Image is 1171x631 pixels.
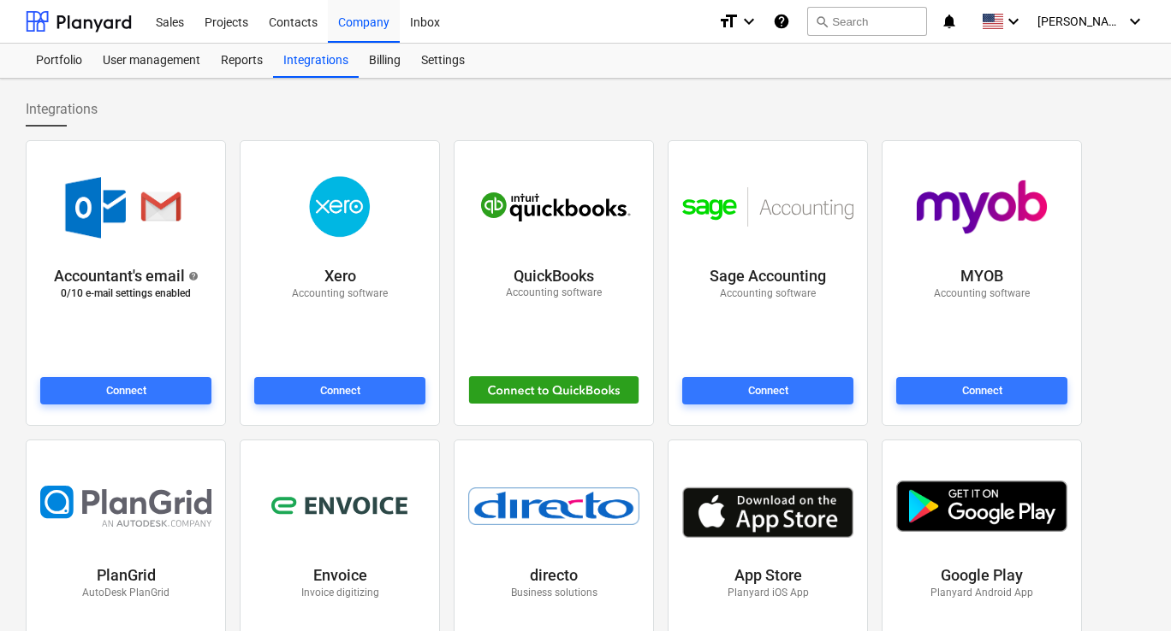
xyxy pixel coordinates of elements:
[359,44,411,78] a: Billing
[739,11,759,32] i: keyboard_arrow_down
[807,7,927,36] button: Search
[320,381,360,401] div: Connect
[748,381,788,401] div: Connect
[815,15,829,28] span: search
[896,377,1067,404] button: Connect
[292,286,388,301] p: Accounting software
[92,44,211,78] a: User management
[941,11,958,32] i: notifications
[97,565,156,586] p: PlanGrid
[728,586,809,600] p: Planyard iOS App
[279,164,401,250] img: xero.png
[324,266,356,286] p: Xero
[82,586,169,600] p: AutoDesk PlanGrid
[930,586,1033,600] p: Planyard Android App
[682,475,853,538] img: app_store.jpg
[211,44,273,78] a: Reports
[1037,15,1123,28] span: [PERSON_NAME]
[720,286,816,301] p: Accounting software
[313,565,367,586] p: Envoice
[682,187,853,227] img: sage_accounting.svg
[773,11,790,32] i: Knowledge base
[962,381,1002,401] div: Connect
[710,266,826,286] p: Sage Accounting
[273,44,359,78] a: Integrations
[106,381,146,401] div: Connect
[934,286,1030,301] p: Accounting software
[1085,549,1171,631] iframe: Chat Widget
[411,44,475,78] a: Settings
[50,164,202,250] img: accountant-email.png
[514,266,594,286] p: QuickBooks
[185,271,199,281] span: help
[530,565,578,586] p: directo
[896,481,1067,532] img: play_store.png
[734,565,802,586] p: App Store
[40,486,211,528] img: plangrid.svg
[960,266,1003,286] p: MYOB
[26,99,98,120] span: Integrations
[1125,11,1145,32] i: keyboard_arrow_down
[718,11,739,32] i: format_size
[301,586,379,600] p: Invoice digitizing
[271,490,408,523] img: envoice.svg
[54,266,199,286] div: Accountant's email
[1003,11,1024,32] i: keyboard_arrow_down
[506,286,602,300] p: Accounting software
[941,565,1023,586] p: Google Play
[40,377,211,404] button: Connect
[682,377,853,404] button: Connect
[26,44,92,78] a: Portfolio
[254,377,425,404] button: Connect
[901,164,1063,250] img: myob_logo.png
[61,286,191,301] p: 0 / 10 e-mail settings enabled
[511,586,597,600] p: Business solutions
[468,487,639,524] img: directo.png
[468,180,639,234] img: quickbooks.svg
